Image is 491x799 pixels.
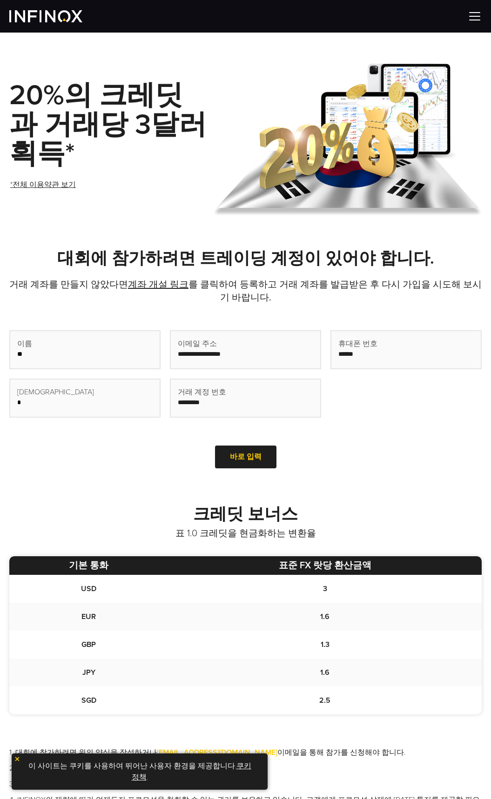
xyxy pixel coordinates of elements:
th: 기본 통화 [9,556,168,575]
td: USD [9,575,168,603]
td: SGD [9,686,168,714]
strong: 대회에 참가하려면 트레이딩 계정이 있어야 합니다. [57,248,434,268]
strong: 크레딧 보너스 [193,504,298,524]
img: yellow close icon [14,756,20,762]
td: 1.6 [168,603,482,631]
td: EUR [9,603,168,631]
a: 바로 입력 [215,446,276,468]
li: 3. 약관에 언급된 종만만 대상이 되고 집계됩니다. [9,779,482,790]
a: [EMAIL_ADDRESS][DOMAIN_NAME] [157,748,277,757]
span: 휴대폰 번호 [338,338,377,349]
li: 2. 당 프로모션은 2025년 9월 30일까지 진행됩니다. [9,763,482,774]
span: 이름 [17,338,32,349]
p: 거래 계좌를 만들지 않았다면 를 클릭하여 등록하고 거래 계좌를 발급받은 후 다시 가입을 시도해 보시기 바랍니다. [9,278,482,304]
li: 1. 대회에 참가하려면 위의 양식을 작성하거나 이메일을 통해 참가를 신청해야 합니다. [9,747,482,758]
td: 2.5 [168,686,482,714]
span: 거래 계정 번호 [178,386,226,398]
strong: 20%의 크레딧과 거래당 3달러 획득* [9,79,207,171]
p: 이 사이트는 쿠키를 사용하여 뛰어난 사용자 환경을 제공합니다. . [16,758,263,785]
a: 계좌 개설 링크 [128,279,188,290]
td: 3 [168,575,482,603]
td: 1.6 [168,659,482,686]
a: *전체 이용약관 보기 [9,173,77,196]
th: 표준 FX 랏당 환산금액 [168,556,482,575]
p: 표 1.0 크레딧을 현금화하는 변환율 [9,527,482,540]
td: GBP [9,631,168,659]
span: 이메일 주소 [178,338,217,349]
td: 1.3 [168,631,482,659]
td: JPY [9,659,168,686]
span: [DEMOGRAPHIC_DATA] [17,386,94,398]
